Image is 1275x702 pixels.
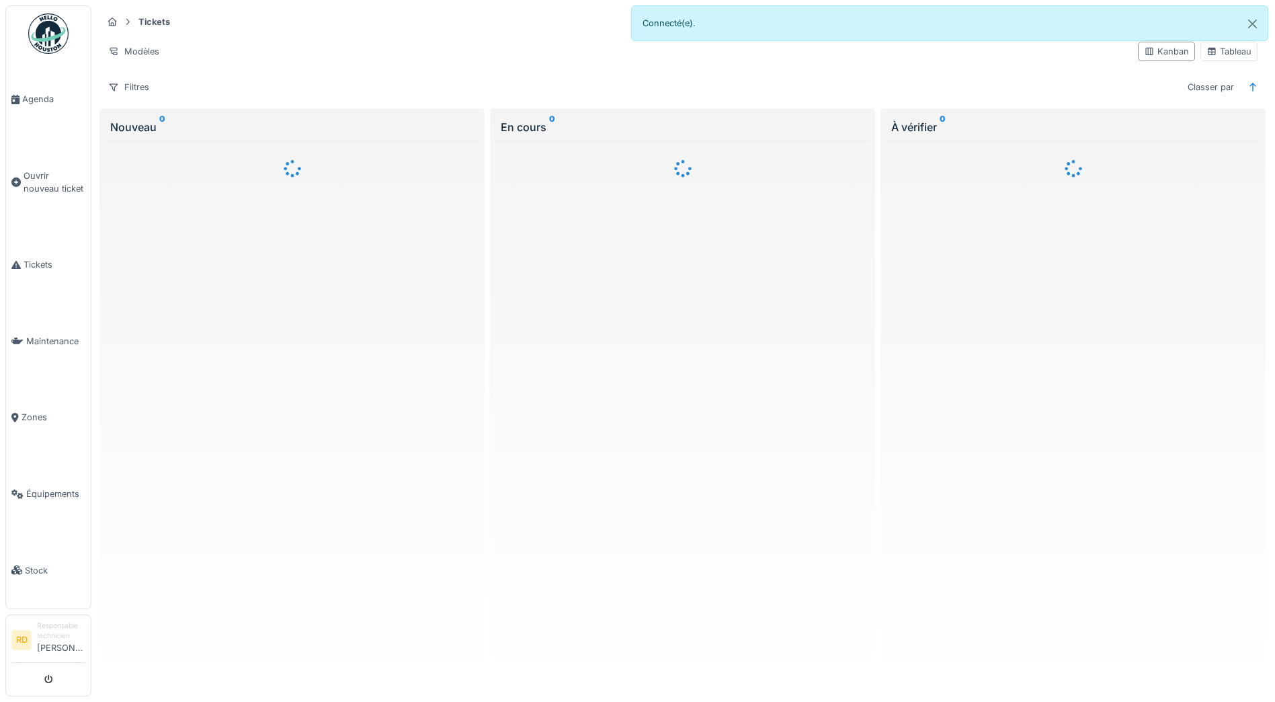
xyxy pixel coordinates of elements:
[26,487,85,500] span: Équipements
[1144,45,1189,58] div: Kanban
[133,15,175,28] strong: Tickets
[102,77,155,97] div: Filtres
[11,621,85,663] a: RD Responsable technicien[PERSON_NAME]
[501,119,864,135] div: En cours
[22,93,85,106] span: Agenda
[22,411,85,424] span: Zones
[11,630,32,650] li: RD
[6,303,91,380] a: Maintenance
[26,335,85,348] span: Maintenance
[6,532,91,609] a: Stock
[940,119,946,135] sup: 0
[28,13,69,54] img: Badge_color-CXgf-gQk.svg
[6,227,91,303] a: Tickets
[1237,6,1268,42] button: Close
[24,258,85,271] span: Tickets
[549,119,555,135] sup: 0
[1206,45,1251,58] div: Tableau
[25,564,85,577] span: Stock
[1182,77,1240,97] div: Classer par
[6,61,91,138] a: Agenda
[6,138,91,227] a: Ouvrir nouveau ticket
[6,379,91,456] a: Zones
[159,119,165,135] sup: 0
[37,621,85,641] div: Responsable technicien
[631,5,1269,41] div: Connecté(e).
[102,42,165,61] div: Modèles
[6,456,91,533] a: Équipements
[110,119,474,135] div: Nouveau
[37,621,85,660] li: [PERSON_NAME]
[891,119,1255,135] div: À vérifier
[24,169,85,195] span: Ouvrir nouveau ticket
